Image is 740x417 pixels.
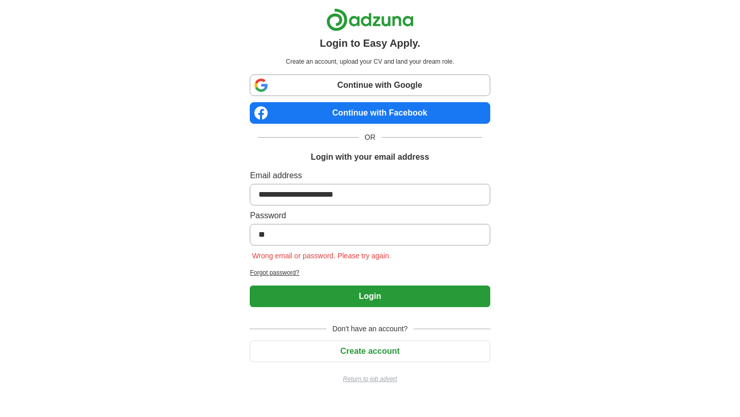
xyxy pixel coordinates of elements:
[250,169,490,182] label: Email address
[250,210,490,222] label: Password
[326,8,414,31] img: Adzuna logo
[250,374,490,384] a: Return to job advert
[250,252,393,260] span: Wrong email or password. Please try again.
[250,74,490,96] a: Continue with Google
[326,324,414,334] span: Don't have an account?
[250,286,490,307] button: Login
[250,102,490,124] a: Continue with Facebook
[359,132,382,143] span: OR
[311,151,429,163] h1: Login with your email address
[252,57,488,66] p: Create an account, upload your CV and land your dream role.
[250,268,490,277] a: Forgot password?
[320,35,420,51] h1: Login to Easy Apply.
[250,347,490,355] a: Create account
[250,340,490,362] button: Create account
